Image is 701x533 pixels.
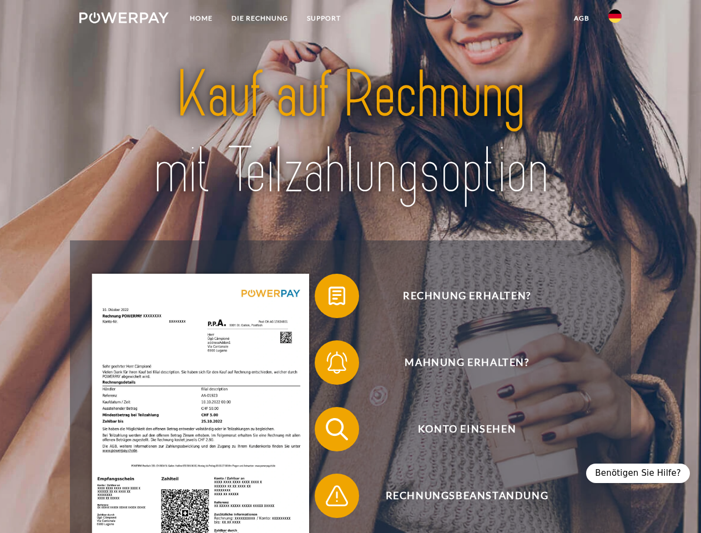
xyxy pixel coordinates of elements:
span: Rechnungsbeanstandung [331,474,603,518]
img: logo-powerpay-white.svg [79,12,169,23]
div: Benötigen Sie Hilfe? [586,464,690,483]
img: de [608,9,622,23]
img: qb_search.svg [323,415,351,443]
span: Konto einsehen [331,407,603,451]
span: Mahnung erhalten? [331,340,603,385]
img: qb_bill.svg [323,282,351,310]
img: title-powerpay_de.svg [106,53,595,213]
a: SUPPORT [297,8,350,28]
span: Rechnung erhalten? [331,274,603,318]
a: DIE RECHNUNG [222,8,297,28]
a: agb [564,8,599,28]
img: qb_warning.svg [323,482,351,510]
a: Home [180,8,222,28]
button: Rechnung erhalten? [315,274,603,318]
img: qb_bell.svg [323,349,351,376]
button: Rechnungsbeanstandung [315,474,603,518]
button: Konto einsehen [315,407,603,451]
button: Mahnung erhalten? [315,340,603,385]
